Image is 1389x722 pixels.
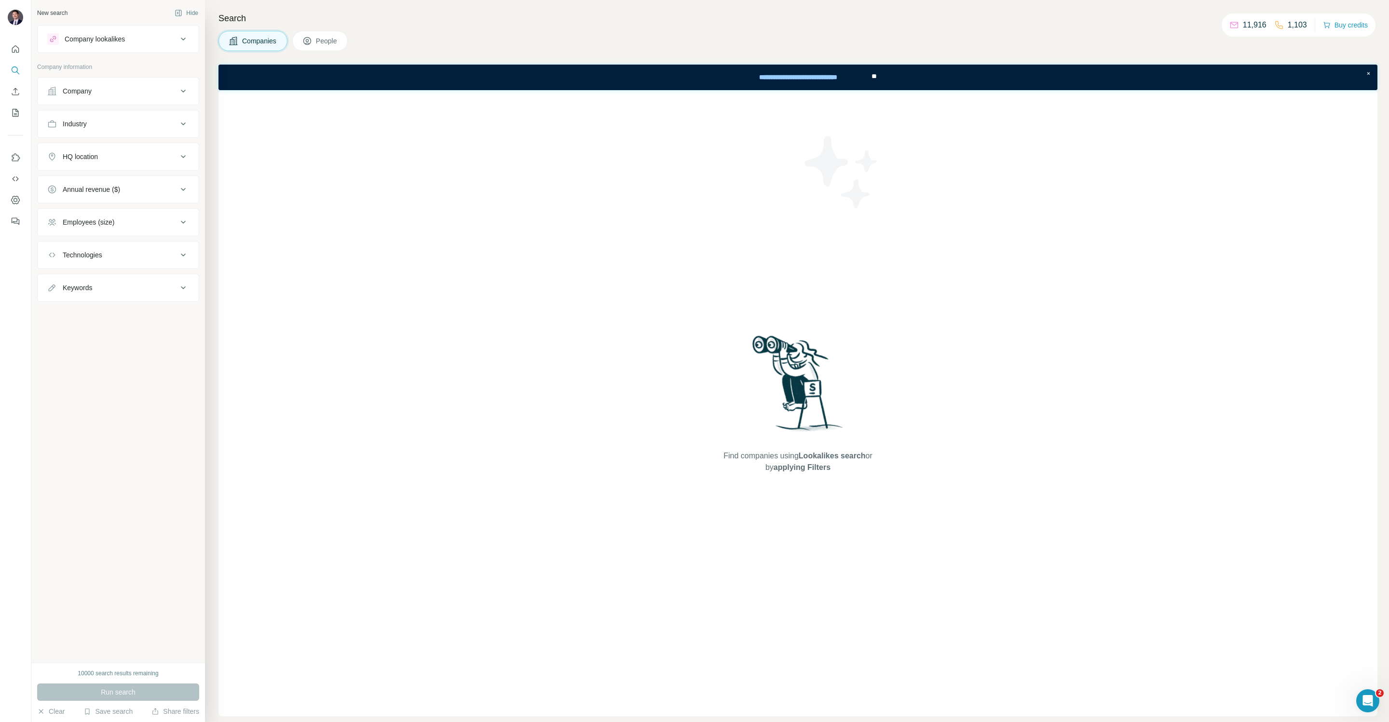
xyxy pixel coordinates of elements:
button: Clear [37,707,65,716]
p: 1,103 [1288,19,1307,31]
div: Company lookalikes [65,34,125,44]
p: Company information [37,63,199,71]
div: Technologies [63,250,102,260]
button: HQ location [38,145,199,168]
div: Keywords [63,283,92,293]
button: Buy credits [1323,18,1368,32]
button: Search [8,62,23,79]
button: Share filters [151,707,199,716]
button: My lists [8,104,23,121]
span: Companies [242,36,277,46]
span: Lookalikes search [799,452,866,460]
button: Use Surfe on LinkedIn [8,149,23,166]
button: Enrich CSV [8,83,23,100]
button: Keywords [38,276,199,299]
button: Use Surfe API [8,170,23,187]
iframe: Banner [218,65,1377,90]
div: Industry [63,119,87,129]
img: Avatar [8,10,23,25]
button: Employees (size) [38,211,199,234]
button: Industry [38,112,199,135]
button: Company lookalikes [38,27,199,51]
span: Find companies using or by [721,450,875,473]
span: 2 [1376,689,1384,697]
h4: Search [218,12,1377,25]
div: Annual revenue ($) [63,185,120,194]
button: Save search [83,707,133,716]
button: Quick start [8,40,23,58]
div: 10000 search results remaining [78,669,158,678]
p: 11,916 [1243,19,1266,31]
img: Surfe Illustration - Stars [798,129,885,215]
div: New search [37,9,68,17]
button: Technologies [38,243,199,267]
img: Surfe Illustration - Woman searching with binoculars [748,333,848,441]
button: Hide [168,6,205,20]
div: Employees (size) [63,217,114,227]
span: applying Filters [774,463,831,471]
button: Feedback [8,213,23,230]
span: People [316,36,338,46]
button: Annual revenue ($) [38,178,199,201]
button: Company [38,80,199,103]
div: Company [63,86,92,96]
button: Dashboard [8,191,23,209]
iframe: Intercom live chat [1356,689,1379,712]
div: HQ location [63,152,98,161]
